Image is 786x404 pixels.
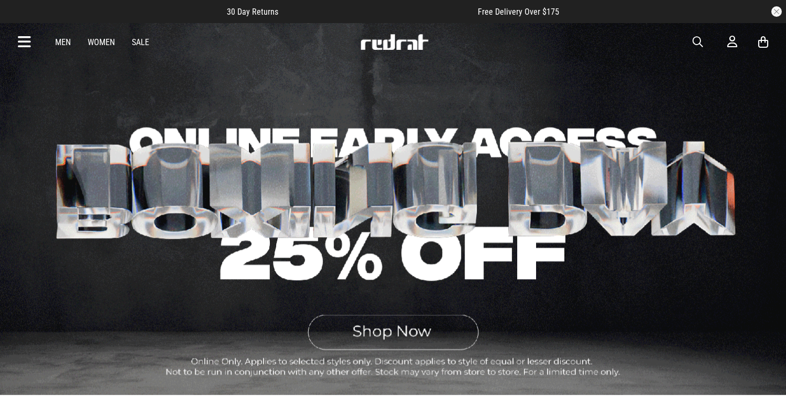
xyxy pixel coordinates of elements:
[478,7,559,17] span: Free Delivery Over $175
[132,37,149,47] a: Sale
[227,7,278,17] span: 30 Day Returns
[55,37,71,47] a: Men
[360,34,429,50] img: Redrat logo
[88,37,115,47] a: Women
[299,6,457,17] iframe: Customer reviews powered by Trustpilot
